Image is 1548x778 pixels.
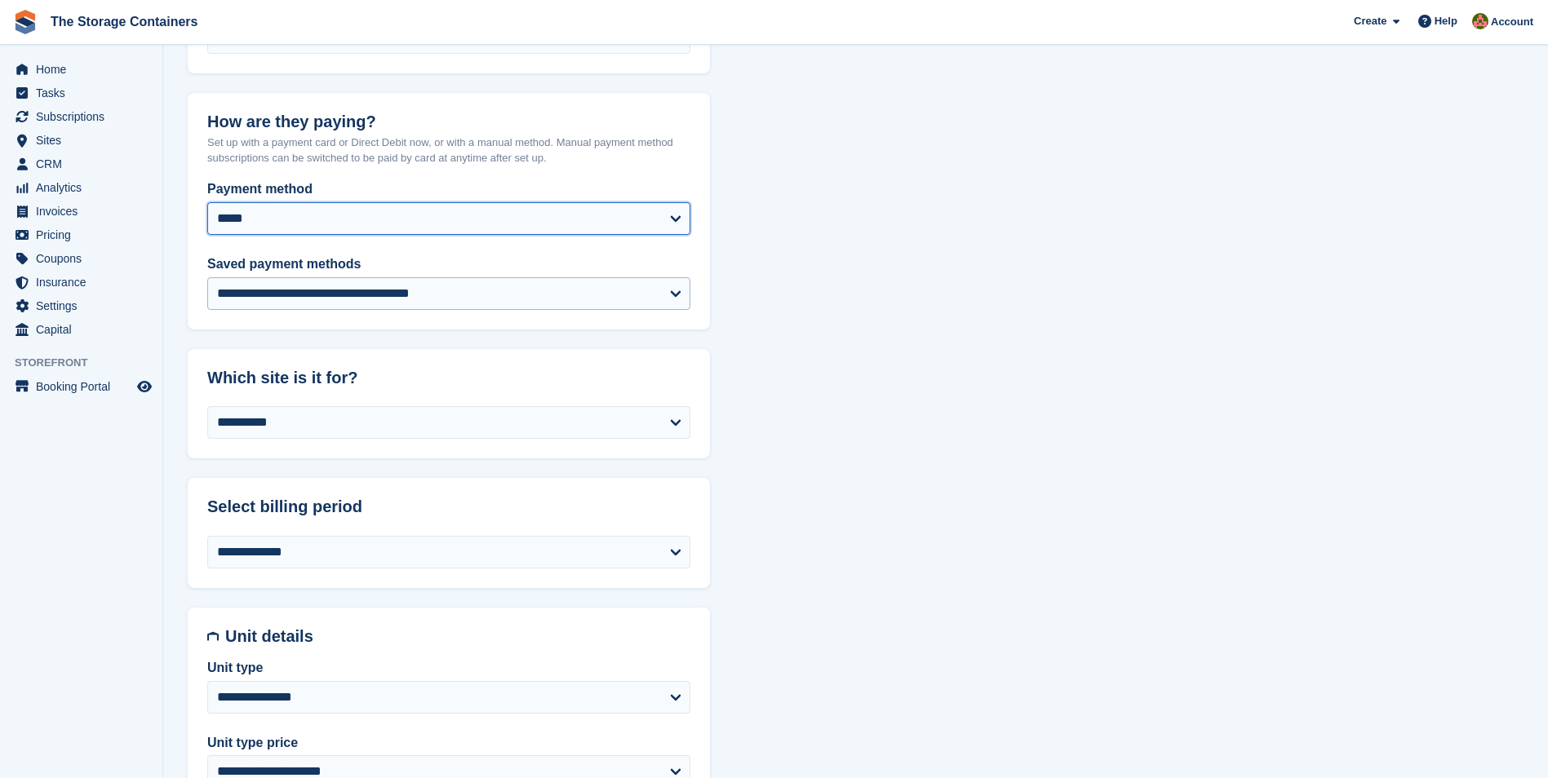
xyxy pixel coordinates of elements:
[8,375,154,398] a: menu
[13,10,38,34] img: stora-icon-8386f47178a22dfd0bd8f6a31ec36ba5ce8667c1dd55bd0f319d3a0aa187defe.svg
[36,223,134,246] span: Pricing
[1354,13,1386,29] span: Create
[207,627,219,646] img: unit-details-icon-595b0c5c156355b767ba7b61e002efae458ec76ed5ec05730b8e856ff9ea34a9.svg
[1491,14,1533,30] span: Account
[8,129,154,152] a: menu
[8,105,154,128] a: menu
[1435,13,1457,29] span: Help
[207,658,690,678] label: Unit type
[36,129,134,152] span: Sites
[36,58,134,81] span: Home
[8,318,154,341] a: menu
[36,200,134,223] span: Invoices
[36,176,134,199] span: Analytics
[36,82,134,104] span: Tasks
[8,58,154,81] a: menu
[36,271,134,294] span: Insurance
[36,318,134,341] span: Capital
[207,497,690,516] h2: Select billing period
[8,247,154,270] a: menu
[207,733,690,753] label: Unit type price
[36,247,134,270] span: Coupons
[8,223,154,246] a: menu
[8,153,154,175] a: menu
[1472,13,1488,29] img: Kirsty Simpson
[8,176,154,199] a: menu
[8,294,154,317] a: menu
[207,369,690,387] h2: Which site is it for?
[8,82,154,104] a: menu
[207,254,690,274] label: Saved payment methods
[36,294,134,317] span: Settings
[8,200,154,223] a: menu
[36,105,134,128] span: Subscriptions
[225,627,690,646] h2: Unit details
[36,375,134,398] span: Booking Portal
[15,355,162,371] span: Storefront
[44,8,204,35] a: The Storage Containers
[135,377,154,396] a: Preview store
[8,271,154,294] a: menu
[207,135,690,166] p: Set up with a payment card or Direct Debit now, or with a manual method. Manual payment method su...
[207,113,690,131] h2: How are they paying?
[36,153,134,175] span: CRM
[207,179,690,199] label: Payment method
